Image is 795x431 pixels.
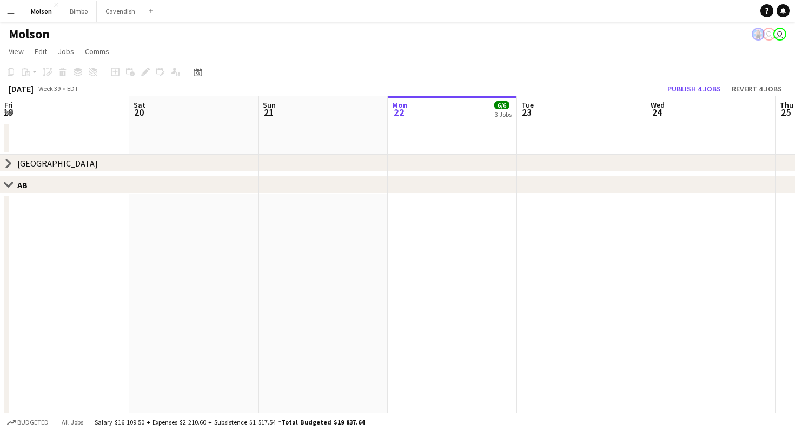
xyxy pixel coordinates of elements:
[773,28,786,41] app-user-avatar: Poojitha Bangalore Girish
[134,100,145,110] span: Sat
[763,28,776,41] app-user-avatar: Mehraj Jabbar
[521,100,534,110] span: Tue
[752,28,765,41] app-user-avatar: Lysandre Dorval
[649,106,665,118] span: 24
[651,100,665,110] span: Wed
[9,26,50,42] h1: Molson
[727,82,786,96] button: Revert 4 jobs
[36,84,63,92] span: Week 39
[281,418,365,426] span: Total Budgeted $19 837.64
[778,106,793,118] span: 25
[132,106,145,118] span: 20
[4,100,13,110] span: Fri
[54,44,78,58] a: Jobs
[5,416,50,428] button: Budgeted
[81,44,114,58] a: Comms
[663,82,725,96] button: Publish 4 jobs
[17,158,98,169] div: [GEOGRAPHIC_DATA]
[261,106,276,118] span: 21
[30,44,51,58] a: Edit
[390,106,407,118] span: 22
[97,1,144,22] button: Cavendish
[22,1,61,22] button: Molson
[392,100,407,110] span: Mon
[17,419,49,426] span: Budgeted
[780,100,793,110] span: Thu
[59,418,85,426] span: All jobs
[67,84,78,92] div: EDT
[35,47,47,56] span: Edit
[17,180,36,190] div: AB
[9,83,34,94] div: [DATE]
[263,100,276,110] span: Sun
[9,47,24,56] span: View
[520,106,534,118] span: 23
[85,47,109,56] span: Comms
[495,110,512,118] div: 3 Jobs
[3,106,13,118] span: 19
[95,418,365,426] div: Salary $16 109.50 + Expenses $2 210.60 + Subsistence $1 517.54 =
[494,101,509,109] span: 6/6
[4,44,28,58] a: View
[61,1,97,22] button: Bimbo
[58,47,74,56] span: Jobs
